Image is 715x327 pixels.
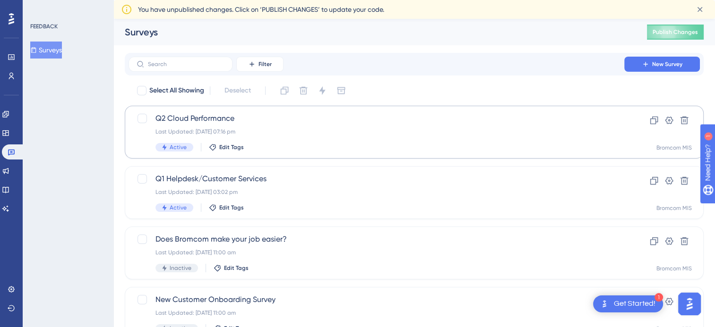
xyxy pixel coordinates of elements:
span: Need Help? [22,2,59,14]
div: Bromcom MIS [656,144,692,151]
button: Filter [236,57,284,72]
span: Edit Tags [219,204,244,211]
div: Last Updated: [DATE] 07:16 pm [155,128,597,135]
span: Deselect [224,85,251,96]
span: Inactive [170,264,191,272]
span: Publish Changes [653,28,698,36]
span: Active [170,204,187,211]
span: You have unpublished changes. Click on ‘PUBLISH CHANGES’ to update your code. [138,4,384,15]
span: Active [170,143,187,151]
input: Search [148,61,224,67]
span: Select All Showing [149,85,204,96]
span: Does Bromcom make your job easier? [155,234,597,245]
div: Last Updated: [DATE] 03:02 pm [155,188,597,196]
span: Edit Tags [224,264,249,272]
button: Edit Tags [209,204,244,211]
iframe: UserGuiding AI Assistant Launcher [675,290,704,318]
div: Open Get Started! checklist, remaining modules: 1 [593,295,663,312]
button: Surveys [30,42,62,59]
div: FEEDBACK [30,23,58,30]
span: Filter [258,60,272,68]
div: 1 [66,5,69,12]
button: Edit Tags [214,264,249,272]
button: Publish Changes [647,25,704,40]
div: Last Updated: [DATE] 11:00 am [155,249,597,256]
div: Get Started! [614,299,655,309]
span: Q1 Helpdesk/Customer Services [155,173,597,184]
button: Deselect [216,82,259,99]
span: Q2 Cloud Performance [155,113,597,124]
button: New Survey [624,57,700,72]
div: Surveys [125,25,623,39]
img: launcher-image-alternative-text [599,298,610,310]
span: New Survey [652,60,682,68]
div: Bromcom MIS [656,204,692,212]
div: Last Updated: [DATE] 11:00 am [155,309,597,317]
div: Bromcom MIS [656,265,692,272]
button: Edit Tags [209,143,244,151]
span: Edit Tags [219,143,244,151]
span: New Customer Onboarding Survey [155,294,597,305]
div: 1 [655,293,663,302]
